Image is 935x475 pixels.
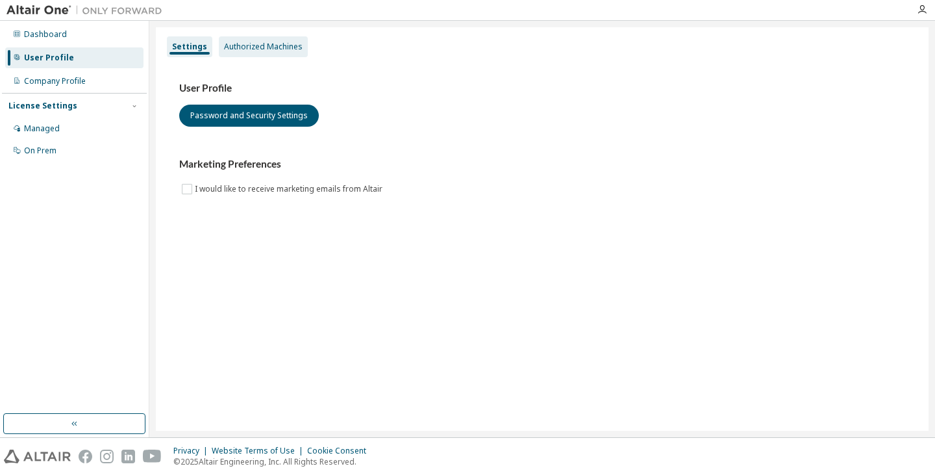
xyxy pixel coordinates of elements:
p: © 2025 Altair Engineering, Inc. All Rights Reserved. [173,456,374,467]
div: Company Profile [24,76,86,86]
div: License Settings [8,101,77,111]
div: Dashboard [24,29,67,40]
h3: User Profile [179,82,905,95]
div: Settings [172,42,207,52]
h3: Marketing Preferences [179,158,905,171]
div: On Prem [24,146,56,156]
img: Altair One [6,4,169,17]
div: Managed [24,123,60,134]
img: linkedin.svg [121,450,135,463]
div: Privacy [173,446,212,456]
img: altair_logo.svg [4,450,71,463]
div: Website Terms of Use [212,446,307,456]
div: Authorized Machines [224,42,303,52]
label: I would like to receive marketing emails from Altair [195,181,385,197]
div: Cookie Consent [307,446,374,456]
img: facebook.svg [79,450,92,463]
button: Password and Security Settings [179,105,319,127]
div: User Profile [24,53,74,63]
img: youtube.svg [143,450,162,463]
img: instagram.svg [100,450,114,463]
